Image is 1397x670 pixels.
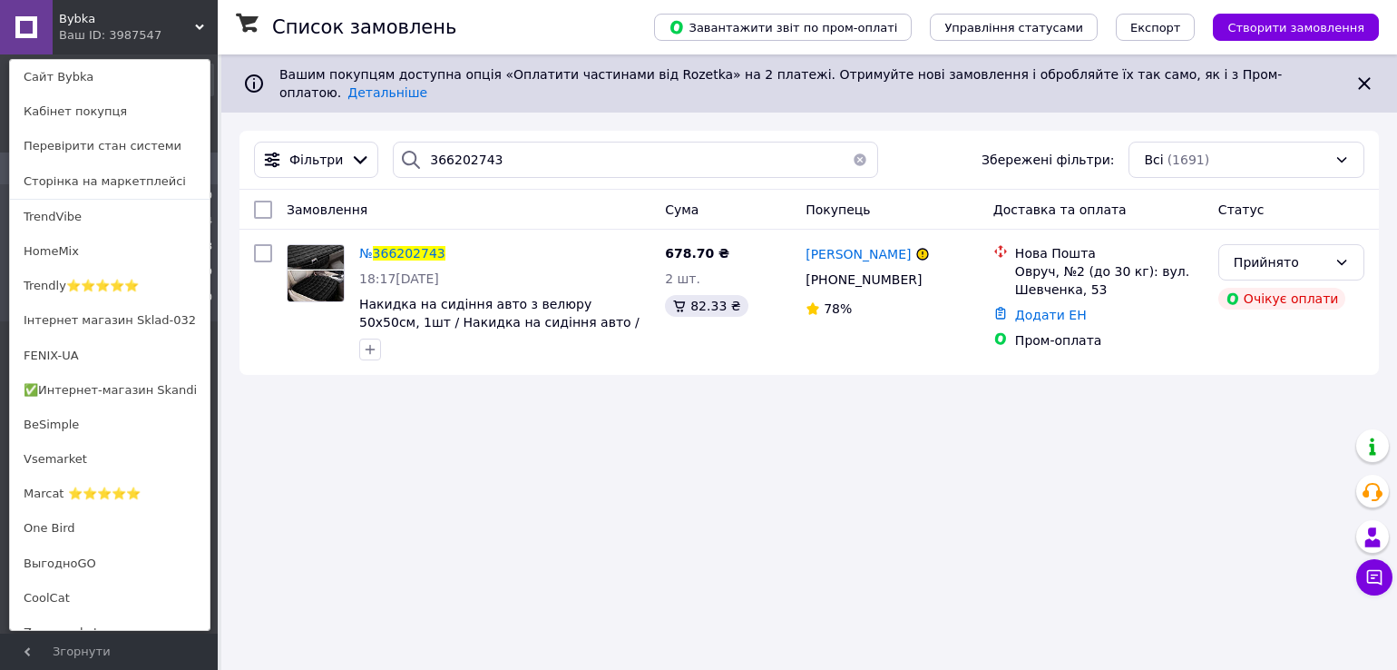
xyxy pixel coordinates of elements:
span: (1691) [1167,153,1210,167]
div: [PHONE_NUMBER] [802,267,925,292]
input: Пошук за номером замовлення, ПІБ покупця, номером телефону, Email, номером накладної [393,142,878,178]
a: Накидка на сидіння авто з велюру 50х50см, 1шт / Накидка на сидіння авто / Чохол на переднє сидінн... [359,297,640,348]
a: HomeMix [10,234,210,269]
div: Пром-оплата [1015,331,1204,350]
a: One Bird [10,511,210,546]
a: №366202743 [359,246,445,261]
a: FENIX-UA [10,339,210,373]
a: Фото товару [287,244,345,302]
a: CoolCat [10,581,210,616]
a: Marcat ⭐⭐⭐⭐⭐ [10,477,210,511]
a: Детальніше [347,85,427,100]
a: Zevs-market [10,616,210,650]
div: 82.33 ₴ [665,295,747,317]
span: 366202743 [373,246,445,261]
div: Нова Пошта [1015,244,1204,262]
span: № [359,246,373,261]
span: 18:17[DATE] [359,271,439,286]
div: Ваш ID: 3987547 [59,27,135,44]
span: [PERSON_NAME] [806,247,911,261]
a: Trendly⭐⭐⭐⭐⭐ [10,269,210,303]
span: Замовлення [287,202,367,217]
span: Всі [1144,151,1163,169]
span: Завантажити звіт по пром-оплаті [669,19,897,35]
span: Доставка та оплата [993,202,1127,217]
span: Фільтри [289,151,343,169]
button: Очистить [842,142,878,178]
img: Фото товару [288,245,344,301]
span: Вашим покупцям доступна опція «Оплатити частинами від Rozetka» на 2 платежі. Отримуйте нові замов... [279,67,1282,100]
span: Bybka [59,11,195,27]
button: Завантажити звіт по пром-оплаті [654,14,912,41]
span: Експорт [1130,21,1181,34]
a: BeSimple [10,408,210,442]
button: Експорт [1116,14,1196,41]
a: Створити замовлення [1195,19,1379,34]
a: Vsemarket [10,442,210,477]
a: ✅Интернет-магазин Skandi [10,373,210,408]
span: 2 шт. [665,271,700,286]
a: ВыгодноGO [10,547,210,581]
span: Створити замовлення [1227,21,1364,34]
a: Додати ЕН [1015,308,1087,322]
span: Управління статусами [944,21,1083,34]
button: Створити замовлення [1213,14,1379,41]
span: 78% [824,301,852,316]
a: TrendVibe [10,200,210,234]
button: Управління статусами [930,14,1098,41]
a: Сайт Bybka [10,60,210,94]
a: Кабінет покупця [10,94,210,129]
a: Сторінка на маркетплейсі [10,164,210,199]
h1: Список замовлень [272,16,456,38]
div: Очікує оплати [1218,288,1346,310]
div: Овруч, №2 (до 30 кг): вул. Шевченка, 53 [1015,262,1204,299]
a: Інтернет магазин Sklad-032 [10,303,210,338]
a: Перевірити стан системи [10,129,210,163]
span: Збережені фільтри: [982,151,1114,169]
div: Прийнято [1234,252,1327,272]
span: Статус [1218,202,1265,217]
button: Чат з покупцем [1356,559,1392,596]
span: Покупець [806,202,870,217]
a: [PERSON_NAME] [806,245,911,263]
span: 678.70 ₴ [665,246,729,261]
span: Cума [665,202,698,217]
